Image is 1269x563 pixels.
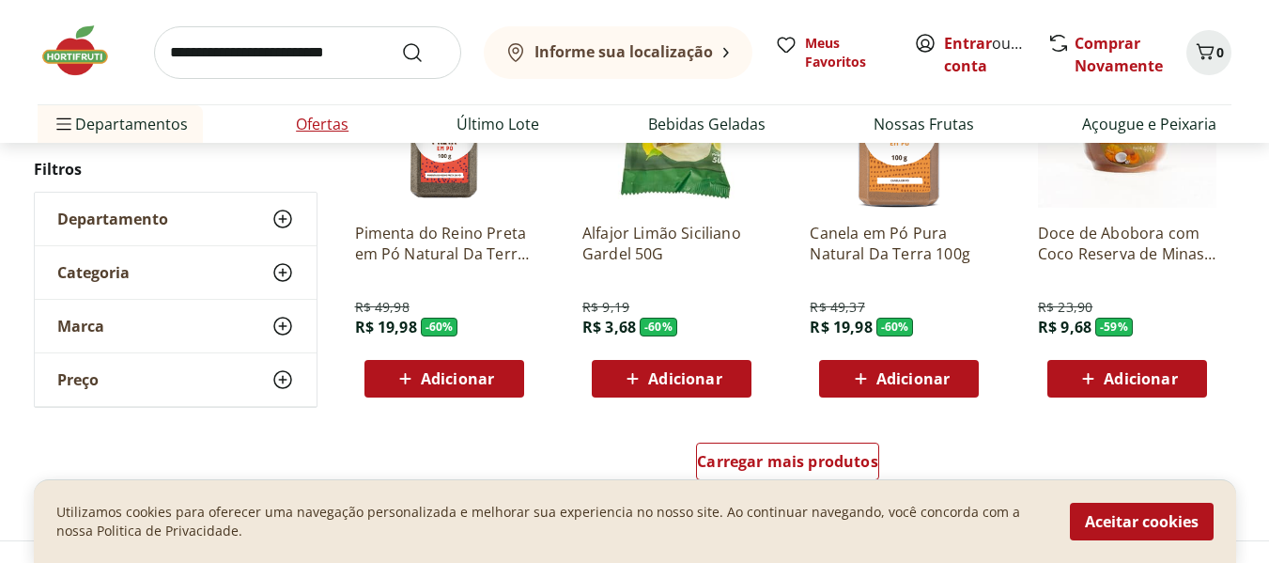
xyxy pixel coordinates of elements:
span: R$ 19,98 [810,317,872,337]
button: Preço [35,353,317,406]
button: Marca [35,300,317,352]
button: Menu [53,102,75,147]
a: Doce de Abobora com Coco Reserva de Minas 400g [1038,223,1216,264]
span: - 59 % [1095,318,1133,336]
span: - 60 % [876,318,914,336]
a: Ofertas [296,113,348,135]
button: Aceitar cookies [1070,503,1214,540]
a: Meus Favoritos [775,34,891,71]
a: Nossas Frutas [874,113,974,135]
button: Adicionar [1047,360,1207,398]
span: Preço [57,370,99,389]
button: Adicionar [592,360,751,398]
a: Criar conta [944,33,1047,76]
button: Departamento [35,193,317,245]
span: R$ 19,98 [355,317,417,337]
span: R$ 3,68 [582,317,636,337]
a: Pimenta do Reino Preta em Pó Natural Da Terra 100g [355,223,534,264]
span: R$ 9,19 [582,298,629,317]
p: Utilizamos cookies para oferecer uma navegação personalizada e melhorar sua experiencia no nosso ... [56,503,1047,540]
span: Adicionar [876,371,950,386]
span: R$ 49,37 [810,298,864,317]
h2: Filtros [34,150,317,188]
span: 0 [1216,43,1224,61]
button: Adicionar [819,360,979,398]
span: Departamento [57,210,168,228]
span: Marca [57,317,104,336]
span: R$ 9,68 [1038,317,1091,337]
span: R$ 49,98 [355,298,410,317]
button: Categoria [35,246,317,299]
a: Alfajor Limão Siciliano Gardel 50G [582,223,761,264]
a: Açougue e Peixaria [1082,113,1216,135]
span: ou [944,32,1028,77]
span: - 60 % [640,318,677,336]
span: Adicionar [1104,371,1177,386]
img: Hortifruti [38,23,132,79]
button: Adicionar [364,360,524,398]
span: - 60 % [421,318,458,336]
span: Adicionar [421,371,494,386]
a: Bebidas Geladas [648,113,766,135]
b: Informe sua localização [534,41,713,62]
input: search [154,26,461,79]
span: R$ 23,90 [1038,298,1092,317]
span: Meus Favoritos [805,34,891,71]
span: Departamentos [53,102,188,147]
span: Adicionar [648,371,721,386]
button: Submit Search [401,41,446,64]
a: Carregar mais produtos [696,443,879,488]
button: Carrinho [1186,30,1231,75]
a: Último Lote [457,113,539,135]
a: Entrar [944,33,992,54]
a: Comprar Novamente [1075,33,1163,76]
span: Categoria [57,263,130,282]
button: Informe sua localização [484,26,752,79]
span: Carregar mais produtos [697,454,878,469]
a: Canela em Pó Pura Natural Da Terra 100g [810,223,988,264]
